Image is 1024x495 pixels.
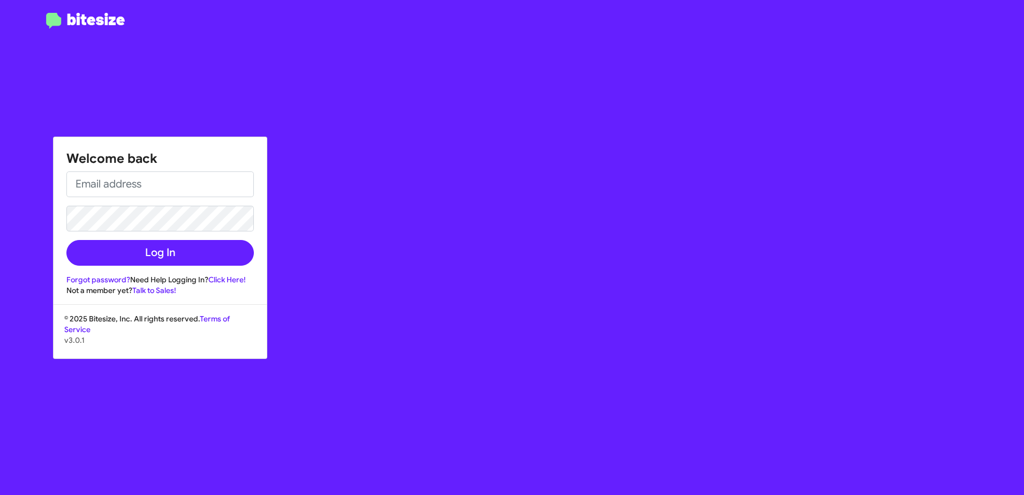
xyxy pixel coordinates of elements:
input: Email address [66,171,254,197]
div: Need Help Logging In? [66,274,254,285]
button: Log In [66,240,254,266]
a: Talk to Sales! [132,286,176,295]
div: © 2025 Bitesize, Inc. All rights reserved. [54,313,267,358]
a: Click Here! [208,275,246,284]
a: Forgot password? [66,275,130,284]
div: Not a member yet? [66,285,254,296]
p: v3.0.1 [64,335,256,346]
h1: Welcome back [66,150,254,167]
a: Terms of Service [64,314,230,334]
